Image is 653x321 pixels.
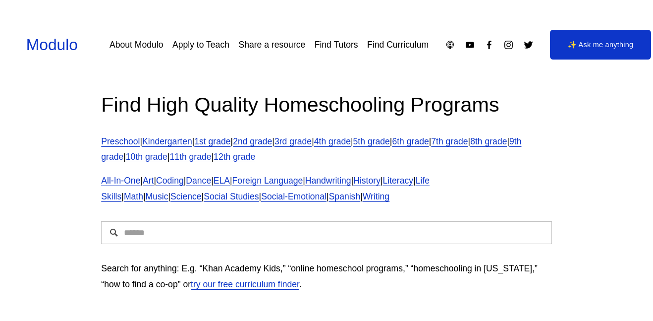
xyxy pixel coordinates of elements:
a: 5th grade [353,136,390,146]
p: | | | | | | | | | | | | | | | | [101,173,551,204]
a: Kindergarten [142,136,192,146]
a: About Modulo [109,36,163,54]
a: try our free curriculum finder [191,279,299,289]
p: | | | | | | | | | | | | | [101,134,551,165]
a: 4th grade [314,136,351,146]
a: Spanish [329,192,361,201]
a: Math [124,192,143,201]
a: 8th grade [470,136,507,146]
a: 1st grade [194,136,230,146]
a: Art [143,176,154,186]
a: Dance [186,176,211,186]
a: Apple Podcasts [445,40,455,50]
a: Find Tutors [315,36,358,54]
a: 7th grade [431,136,468,146]
a: Twitter [523,40,534,50]
a: Facebook [484,40,494,50]
a: 11th grade [169,152,211,162]
a: Foreign Language [232,176,303,186]
a: All-In-One [101,176,140,186]
a: Preschool [101,136,140,146]
a: Music [146,192,168,201]
h2: Find High Quality Homeschooling Programs [101,91,551,118]
input: Search [101,221,551,244]
a: Literacy [383,176,414,186]
a: 2nd grade [233,136,272,146]
a: History [353,176,381,186]
a: Writing [363,192,389,201]
a: Handwriting [305,176,351,186]
a: Social-Emotional [261,192,326,201]
a: Modulo [26,36,78,54]
a: Science [170,192,202,201]
a: Find Curriculum [367,36,429,54]
a: Life Skills [101,176,430,201]
a: Social Studies [204,192,259,201]
a: 10th grade [126,152,167,162]
a: ELA [214,176,230,186]
a: 12th grade [214,152,255,162]
a: Coding [156,176,184,186]
a: 3rd grade [274,136,312,146]
a: Share a resource [238,36,305,54]
p: Search for anything: E.g. “Khan Academy Kids,” “online homeschool programs,” “homeschooling in [U... [101,261,551,292]
a: YouTube [465,40,475,50]
a: Apply to Teach [172,36,229,54]
a: 6th grade [392,136,429,146]
a: Instagram [503,40,514,50]
a: ✨ Ask me anything [550,30,652,60]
